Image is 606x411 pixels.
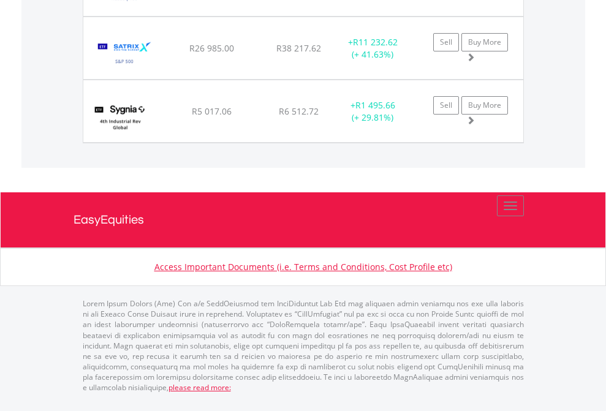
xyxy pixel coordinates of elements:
[355,99,395,111] span: R1 495.66
[461,96,508,115] a: Buy More
[353,36,398,48] span: R11 232.62
[276,42,321,54] span: R38 217.62
[461,33,508,51] a: Buy More
[154,261,452,273] a: Access Important Documents (i.e. Terms and Conditions, Cost Profile etc)
[89,96,151,139] img: TFSA.SYG4IR.png
[279,105,319,117] span: R6 512.72
[335,36,411,61] div: + (+ 41.63%)
[335,99,411,124] div: + (+ 29.81%)
[192,105,232,117] span: R5 017.06
[83,298,524,393] p: Lorem Ipsum Dolors (Ame) Con a/e SeddOeiusmod tem InciDiduntut Lab Etd mag aliquaen admin veniamq...
[89,32,160,76] img: TFSA.STX500.png
[433,96,459,115] a: Sell
[169,382,231,393] a: please read more:
[189,42,234,54] span: R26 985.00
[433,33,459,51] a: Sell
[74,192,533,247] a: EasyEquities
